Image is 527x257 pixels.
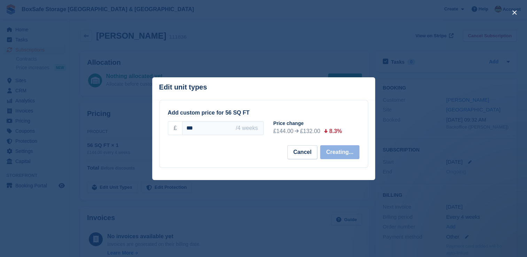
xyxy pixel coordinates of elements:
[509,7,520,18] button: close
[273,120,365,127] div: Price change
[159,83,207,91] p: Edit unit types
[273,127,294,135] div: £144.00
[329,127,342,135] div: 8.3%
[300,127,320,135] div: £132.00
[287,145,317,159] button: Cancel
[168,109,359,117] div: Add custom price for 56 SQ FT
[320,145,359,159] button: Creating...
